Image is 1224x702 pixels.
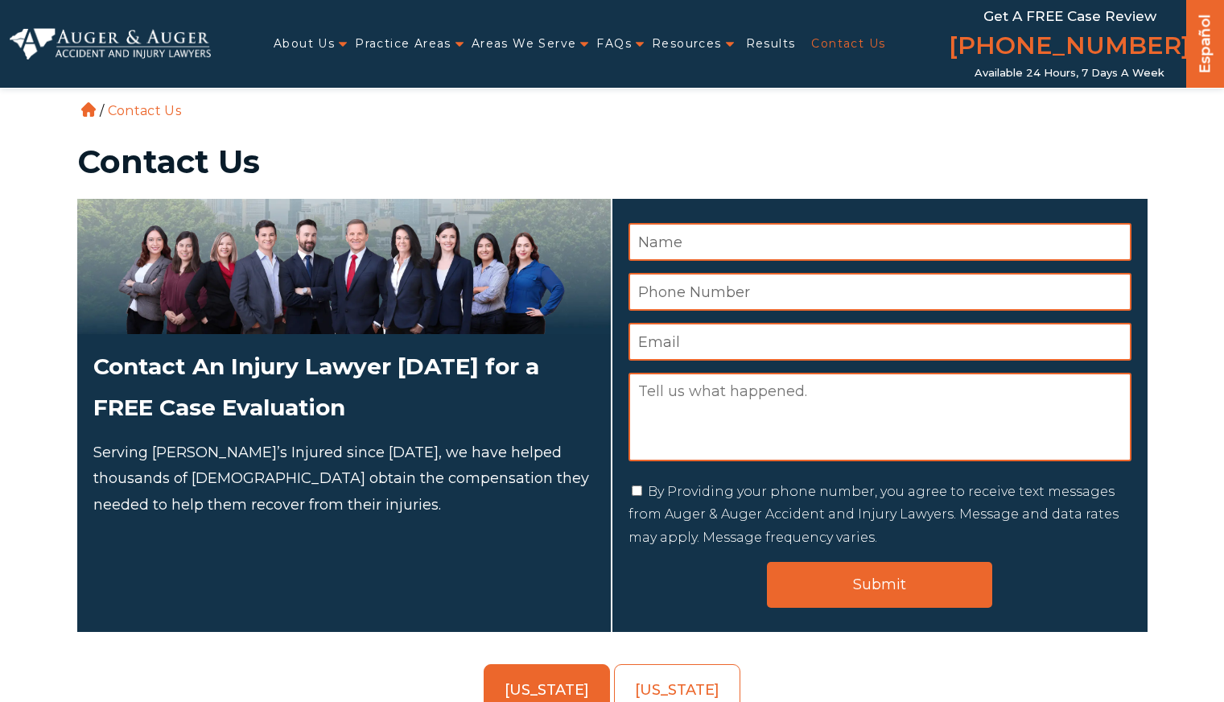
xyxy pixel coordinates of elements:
a: Results [746,27,796,60]
input: Name [628,223,1131,261]
input: Submit [767,562,992,608]
a: Practice Areas [355,27,451,60]
a: Contact Us [811,27,885,60]
a: Home [81,102,96,117]
a: Resources [652,27,722,60]
span: Available 24 Hours, 7 Days a Week [975,67,1164,80]
a: FAQs [596,27,632,60]
label: By Providing your phone number, you agree to receive text messages from Auger & Auger Accident an... [628,484,1119,546]
a: [PHONE_NUMBER] [949,28,1190,67]
input: Email [628,323,1131,361]
a: About Us [274,27,335,60]
span: Get a FREE Case Review [983,8,1156,24]
input: Phone Number [628,273,1131,311]
img: Auger & Auger Accident and Injury Lawyers Logo [10,28,211,59]
li: Contact Us [104,103,185,118]
a: Areas We Serve [472,27,577,60]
